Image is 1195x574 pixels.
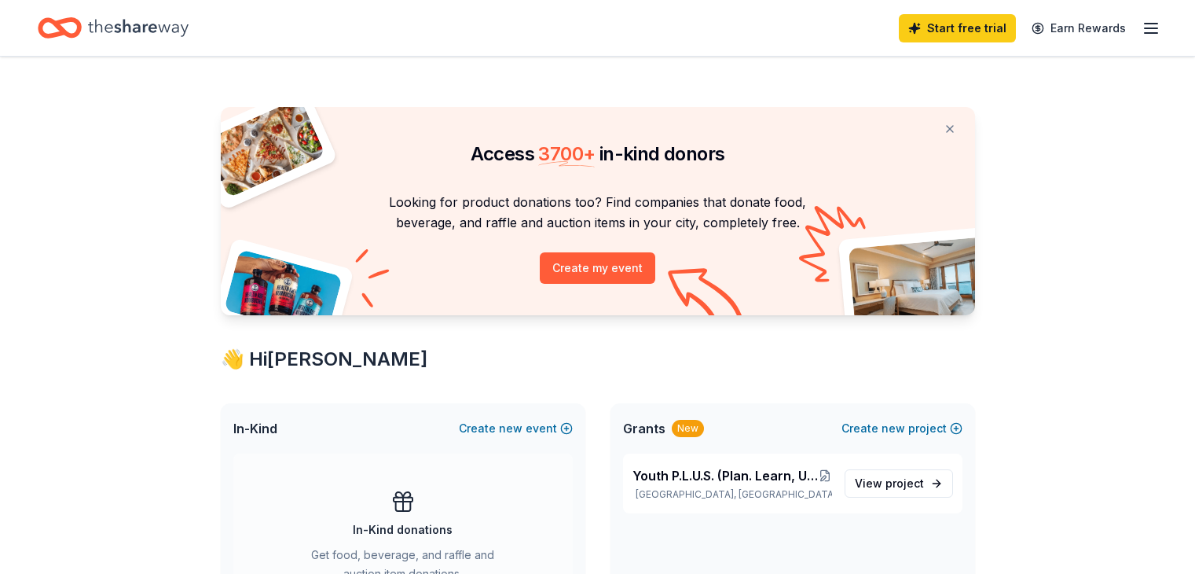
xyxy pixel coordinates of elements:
[899,14,1016,42] a: Start free trial
[885,476,924,490] span: project
[1022,14,1135,42] a: Earn Rewards
[38,9,189,46] a: Home
[353,521,453,539] div: In-Kind donations
[221,347,975,372] div: 👋 Hi [PERSON_NAME]
[668,268,746,327] img: Curvy arrow
[632,488,832,501] p: [GEOGRAPHIC_DATA], [GEOGRAPHIC_DATA]
[632,466,819,485] span: Youth P.L.U.S. (Plan. Learn, Understand, Succeed) After School Program
[203,98,325,198] img: Pizza
[882,419,905,438] span: new
[538,142,595,165] span: 3700 +
[459,419,573,438] button: Createnewevent
[471,142,725,165] span: Access in-kind donors
[841,419,962,438] button: Createnewproject
[240,192,956,234] p: Looking for product donations too? Find companies that donate food, beverage, and raffle and auct...
[845,469,953,498] a: View project
[233,419,277,438] span: In-Kind
[540,252,655,284] button: Create my event
[855,474,924,493] span: View
[499,419,522,438] span: new
[672,420,704,437] div: New
[623,419,665,438] span: Grants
